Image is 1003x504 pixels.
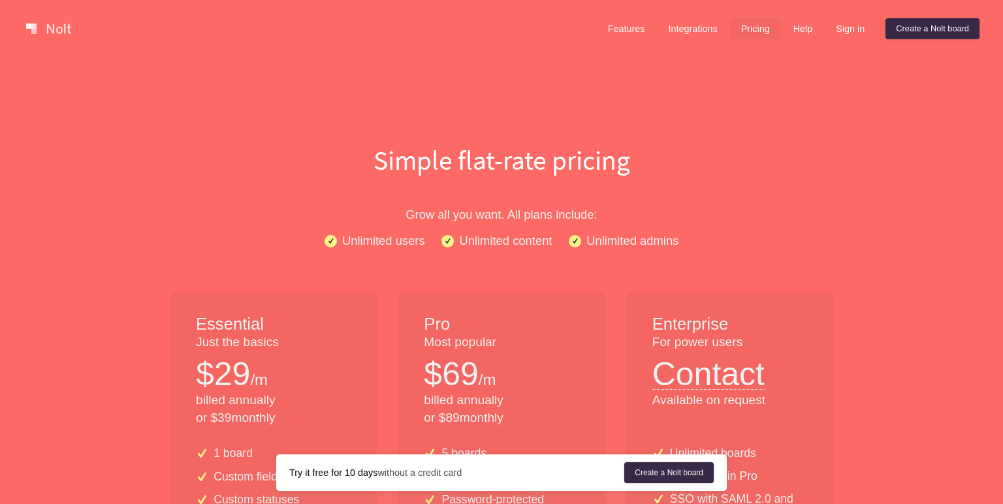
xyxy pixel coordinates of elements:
h1: Pro [424,313,579,336]
a: Features [597,18,656,39]
p: Just the basics [196,334,351,351]
a: Create a Nolt board [885,18,979,39]
a: Integrations [658,18,727,39]
h1: Essential [196,313,351,336]
a: Help [783,18,823,39]
div: without a credit card [289,466,624,479]
p: 5 boards [442,447,486,460]
a: Pricing [731,18,780,39]
strong: Try it free for 10 days [289,467,377,478]
p: Most popular [424,334,579,351]
button: Contact [652,351,765,390]
p: Unlimited boards [670,447,756,460]
h1: Simple flat-rate pricing [84,141,919,179]
p: Unlimited admins [586,231,678,250]
p: /m [250,369,268,391]
p: Unlimited users [342,231,425,250]
p: For power users [652,334,807,351]
p: 1 board [214,447,253,460]
p: /m [479,369,496,391]
p: billed annually or $ 89 monthly [424,392,579,427]
p: $ 69 [424,351,478,397]
p: billed annually or $ 39 monthly [196,392,351,427]
p: Available on request [652,392,807,409]
h1: Enterprise [652,313,807,336]
p: $ 29 [196,351,250,397]
a: Create a Nolt board [624,462,714,483]
a: Sign in [825,18,875,39]
p: Unlimited content [459,231,552,250]
p: Grow all you want. All plans include: [84,205,919,224]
